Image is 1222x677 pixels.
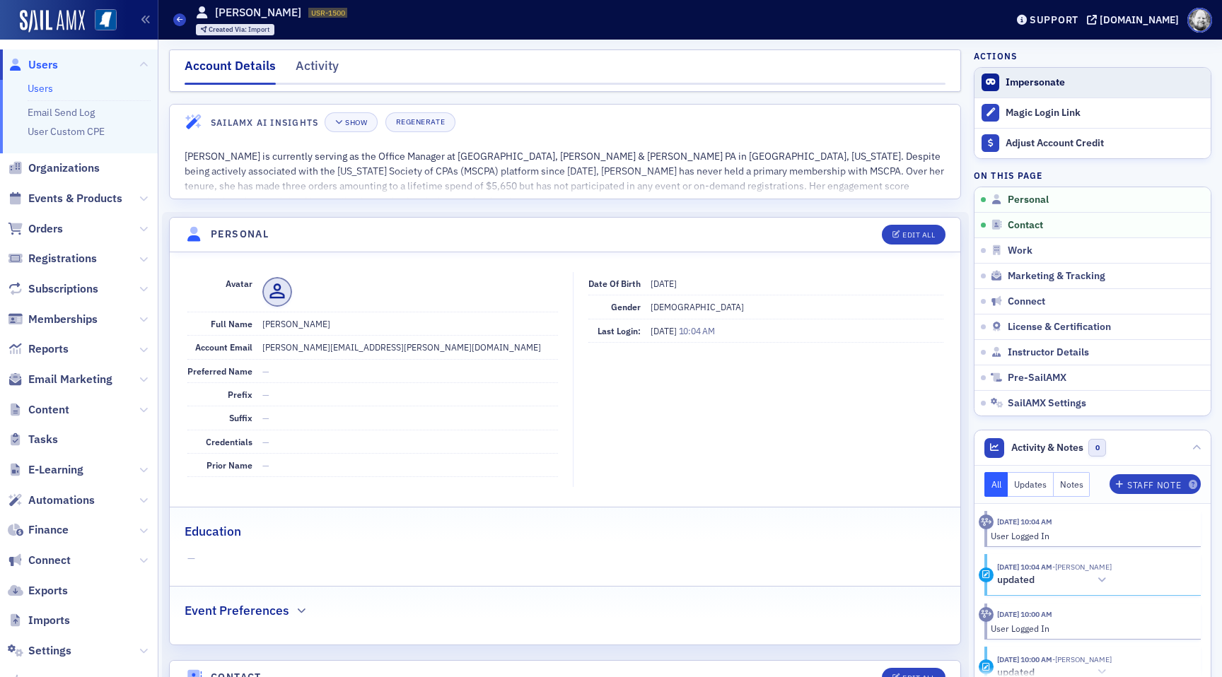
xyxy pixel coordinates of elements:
[1006,76,1065,89] button: Impersonate
[8,221,63,237] a: Orders
[311,8,345,18] span: USR-1500
[28,106,95,119] a: Email Send Log
[997,609,1052,619] time: 9/15/2025 10:00 AM
[8,372,112,387] a: Email Marketing
[211,318,252,329] span: Full Name
[997,562,1052,572] time: 9/15/2025 10:04 AM
[1011,440,1083,455] span: Activity & Notes
[974,98,1211,128] button: Magic Login Link
[215,5,301,20] h1: [PERSON_NAME]
[984,472,1008,497] button: All
[262,459,269,471] span: —
[902,231,935,239] div: Edit All
[1008,295,1045,308] span: Connect
[209,26,269,34] div: Import
[8,613,70,628] a: Imports
[325,112,378,132] button: Show
[8,160,100,176] a: Organizations
[262,365,269,377] span: —
[345,119,367,126] div: Show
[262,336,558,358] dd: [PERSON_NAME][EMAIL_ADDRESS][PERSON_NAME][DOMAIN_NAME]
[1088,439,1106,457] span: 0
[8,341,69,357] a: Reports
[211,227,269,242] h4: Personal
[1087,15,1184,25] button: [DOMAIN_NAME]
[1030,13,1078,26] div: Support
[8,312,98,327] a: Memberships
[997,573,1112,588] button: updated
[1110,474,1201,494] button: Staff Note
[979,567,994,582] div: Update
[28,160,100,176] span: Organizations
[8,191,122,206] a: Events & Products
[28,251,97,266] span: Registrations
[882,225,945,245] button: Edit All
[598,325,641,336] span: Last Login:
[262,312,558,335] dd: [PERSON_NAME]
[8,462,83,478] a: E-Learning
[209,25,248,34] span: Created Via :
[28,191,122,206] span: Events & Products
[651,325,679,336] span: [DATE]
[229,412,252,423] span: Suffix
[1008,219,1043,232] span: Contact
[1008,397,1086,410] span: SailAMX Settings
[28,402,69,418] span: Content
[28,613,70,628] span: Imports
[8,553,71,568] a: Connect
[28,281,98,297] span: Subscriptions
[979,607,994,622] div: Activity
[262,389,269,400] span: —
[974,128,1211,158] a: Adjust Account Credit
[95,9,117,31] img: SailAMX
[28,57,58,73] span: Users
[991,622,1191,635] div: User Logged In
[28,432,58,447] span: Tasks
[28,522,69,538] span: Finance
[8,522,69,538] a: Finance
[8,643,71,659] a: Settings
[1006,107,1204,119] div: Magic Login Link
[1054,472,1090,497] button: Notes
[1052,562,1112,572] span: Dana Cowart
[8,493,95,508] a: Automations
[651,278,677,289] span: [DATE]
[185,522,241,541] h2: Education
[8,402,69,418] a: Content
[611,301,641,312] span: Gender
[997,574,1035,587] h5: updated
[1008,372,1066,384] span: Pre-SailAMX
[1008,472,1054,497] button: Updates
[85,9,117,33] a: View Homepage
[1100,13,1179,26] div: [DOMAIN_NAME]
[385,112,455,132] button: Regenerate
[997,654,1052,664] time: 9/15/2025 10:00 AM
[226,278,252,289] span: Avatar
[28,493,95,508] span: Automations
[206,459,252,471] span: Prior Name
[1127,481,1181,489] div: Staff Note
[262,436,269,447] span: —
[228,389,252,400] span: Prefix
[651,295,943,318] dd: [DEMOGRAPHIC_DATA]
[1008,194,1049,206] span: Personal
[28,372,112,387] span: Email Marketing
[979,514,994,529] div: Activity
[187,365,252,377] span: Preferred Name
[206,436,252,447] span: Credentials
[296,57,339,83] div: Activity
[1187,8,1212,33] span: Profile
[28,341,69,357] span: Reports
[185,57,276,85] div: Account Details
[8,251,97,266] a: Registrations
[20,10,85,33] img: SailAMX
[8,281,98,297] a: Subscriptions
[28,82,53,95] a: Users
[262,412,269,423] span: —
[8,432,58,447] a: Tasks
[185,601,289,620] h2: Event Preferences
[28,462,83,478] span: E-Learning
[8,583,68,599] a: Exports
[28,221,63,237] span: Orders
